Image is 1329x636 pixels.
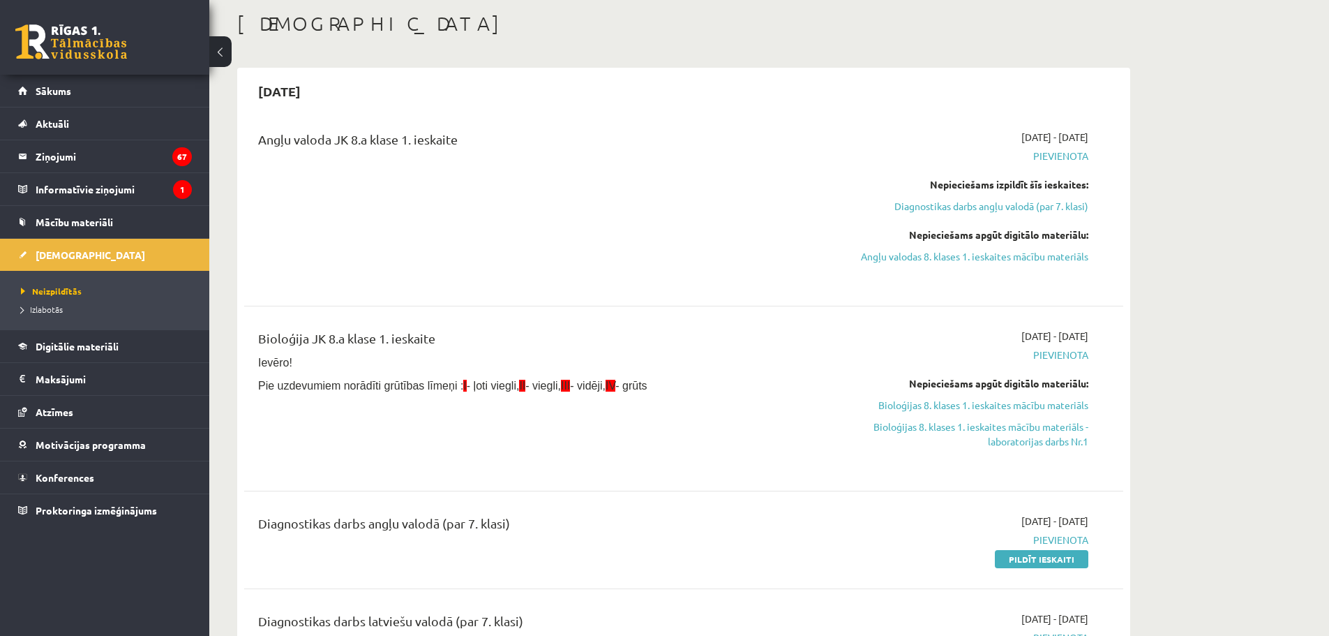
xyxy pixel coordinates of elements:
a: Proktoringa izmēģinājums [18,494,192,526]
a: [DEMOGRAPHIC_DATA] [18,239,192,271]
a: Pildīt ieskaiti [995,550,1088,568]
span: III [561,380,570,392]
span: Izlabotās [21,304,63,315]
span: [DATE] - [DATE] [1021,612,1088,626]
span: Pievienota [825,149,1088,163]
span: I [463,380,466,392]
span: Pie uzdevumiem norādīti grūtības līmeņi : - ļoti viegli, - viegli, - vidēji, - grūts [258,380,647,392]
legend: Maksājumi [36,363,192,395]
span: II [519,380,525,392]
span: Atzīmes [36,406,73,418]
span: Digitālie materiāli [36,340,119,353]
span: [DATE] - [DATE] [1021,130,1088,145]
div: Bioloģija JK 8.a klase 1. ieskaite [258,329,804,355]
div: Nepieciešams apgūt digitālo materiālu: [825,376,1088,391]
span: [DEMOGRAPHIC_DATA] [36,249,145,261]
a: Konferences [18,461,192,494]
a: Neizpildītās [21,285,195,297]
h2: [DATE] [244,75,315,108]
i: 67 [172,147,192,166]
span: Proktoringa izmēģinājums [36,504,157,517]
legend: Ziņojumi [36,140,192,172]
a: Motivācijas programma [18,429,192,461]
div: Angļu valoda JK 8.a klase 1. ieskaite [258,130,804,156]
i: 1 [173,180,192,199]
span: Konferences [36,471,94,484]
a: Atzīmes [18,396,192,428]
span: IV [606,380,615,392]
div: Nepieciešams izpildīt šīs ieskaites: [825,177,1088,192]
a: Maksājumi [18,363,192,395]
span: Mācību materiāli [36,216,113,228]
a: Bioloģijas 8. klases 1. ieskaites mācību materiāls [825,398,1088,413]
a: Mācību materiāli [18,206,192,238]
span: Motivācijas programma [36,438,146,451]
span: Pievienota [825,348,1088,362]
span: Ievēro! [258,357,292,369]
span: Neizpildītās [21,286,82,297]
a: Angļu valodas 8. klases 1. ieskaites mācību materiāls [825,249,1088,264]
a: Informatīvie ziņojumi1 [18,173,192,205]
a: Rīgas 1. Tālmācības vidusskola [15,24,127,59]
legend: Informatīvie ziņojumi [36,173,192,205]
span: Sākums [36,84,71,97]
a: Diagnostikas darbs angļu valodā (par 7. klasi) [825,199,1088,214]
div: Nepieciešams apgūt digitālo materiālu: [825,228,1088,242]
a: Ziņojumi67 [18,140,192,172]
h1: [DEMOGRAPHIC_DATA] [237,12,1130,36]
a: Bioloģijas 8. klases 1. ieskaites mācību materiāls - laboratorijas darbs Nr.1 [825,420,1088,449]
a: Digitālie materiāli [18,330,192,362]
span: [DATE] - [DATE] [1021,329,1088,343]
a: Aktuāli [18,108,192,140]
a: Sākums [18,75,192,107]
span: Pievienota [825,533,1088,547]
span: [DATE] - [DATE] [1021,514,1088,528]
a: Izlabotās [21,303,195,316]
div: Diagnostikas darbs angļu valodā (par 7. klasi) [258,514,804,540]
span: Aktuāli [36,117,69,130]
